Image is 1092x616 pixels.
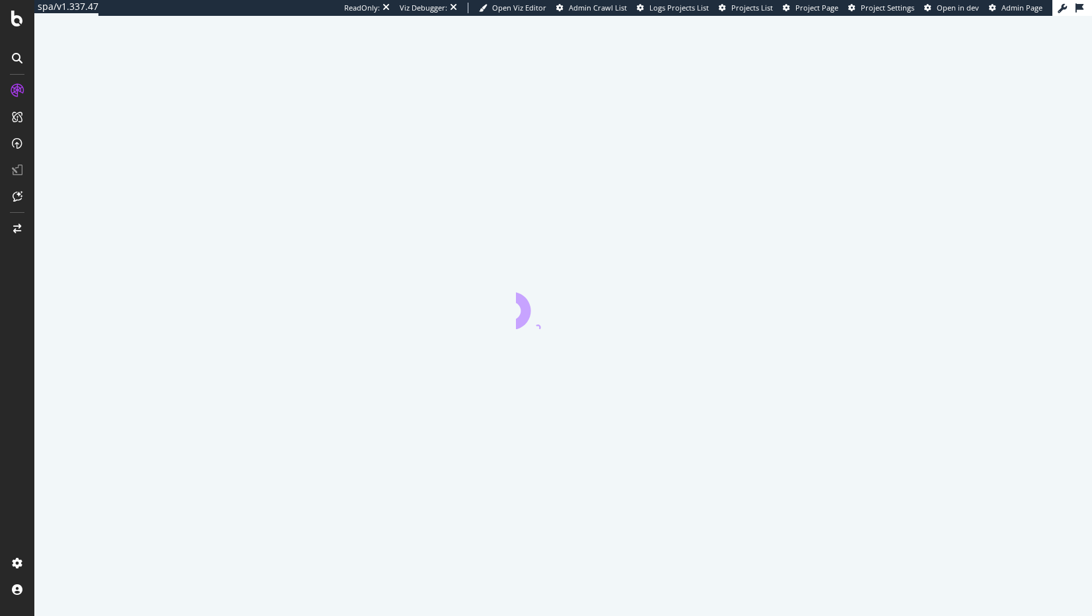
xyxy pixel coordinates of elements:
[861,3,914,13] span: Project Settings
[344,3,380,13] div: ReadOnly:
[556,3,627,13] a: Admin Crawl List
[783,3,838,13] a: Project Page
[795,3,838,13] span: Project Page
[569,3,627,13] span: Admin Crawl List
[479,3,546,13] a: Open Viz Editor
[731,3,773,13] span: Projects List
[719,3,773,13] a: Projects List
[848,3,914,13] a: Project Settings
[492,3,546,13] span: Open Viz Editor
[989,3,1042,13] a: Admin Page
[516,282,611,329] div: animation
[400,3,447,13] div: Viz Debugger:
[1001,3,1042,13] span: Admin Page
[937,3,979,13] span: Open in dev
[649,3,709,13] span: Logs Projects List
[924,3,979,13] a: Open in dev
[637,3,709,13] a: Logs Projects List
